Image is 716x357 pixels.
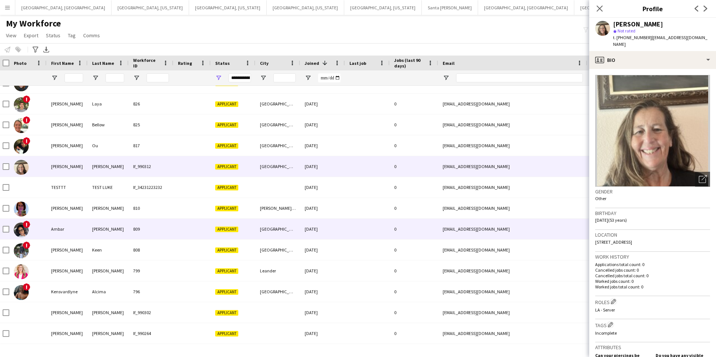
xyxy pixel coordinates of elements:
a: Status [43,31,63,40]
input: City Filter Input [273,73,296,82]
h3: Location [595,231,710,238]
span: ! [23,95,30,103]
div: [GEOGRAPHIC_DATA] [255,135,300,156]
div: [DATE] [300,302,345,323]
div: 0 [390,323,438,344]
div: Laya [88,94,129,114]
div: lf_34231223232 [129,177,173,198]
h3: Attributes [595,344,710,351]
div: [PERSON_NAME] [47,114,88,135]
button: [GEOGRAPHIC_DATA], [GEOGRAPHIC_DATA] [478,0,574,15]
h3: Work history [595,253,710,260]
div: 0 [390,240,438,260]
span: [DATE] (53 years) [595,217,627,223]
button: [GEOGRAPHIC_DATA], [GEOGRAPHIC_DATA] [15,0,112,15]
span: LA - Server [595,307,615,313]
span: Tag [68,32,76,39]
span: Applicant [215,185,238,190]
div: 809 [129,219,173,239]
button: Open Filter Menu [305,75,311,81]
div: 0 [390,198,438,218]
div: 0 [390,281,438,302]
span: Applicant [215,268,238,274]
span: ! [23,221,30,228]
div: [DATE] [300,114,345,135]
div: 0 [390,302,438,323]
span: Last Name [92,60,114,66]
span: ! [23,137,30,145]
div: 796 [129,281,173,302]
div: [PHONE_NUMBER] [587,94,683,114]
p: Cancelled jobs total count: 0 [595,273,710,278]
span: Comms [83,32,100,39]
div: [EMAIL_ADDRESS][DOMAIN_NAME] [438,260,587,281]
div: [PHONE_NUMBER] [587,177,683,198]
span: Not rated [618,28,635,34]
div: [DATE] [300,323,345,344]
div: 825 [129,114,173,135]
span: Applicant [215,289,238,295]
div: lf_990264 [129,323,173,344]
div: [EMAIL_ADDRESS][DOMAIN_NAME] [438,135,587,156]
div: 808 [129,240,173,260]
button: Open Filter Menu [51,75,58,81]
img: Flavio Laya [14,97,29,112]
p: Applications total count: 0 [595,262,710,267]
span: Applicant [215,164,238,170]
div: Bellow [88,114,129,135]
p: Cancelled jobs count: 0 [595,267,710,273]
img: Crew avatar or photo [595,75,710,187]
div: 799 [129,260,173,281]
div: [DATE] [300,260,345,281]
button: [GEOGRAPHIC_DATA], [US_STATE] [112,0,189,15]
span: Rating [178,60,192,66]
input: Joined Filter Input [318,73,340,82]
div: Alcima [88,281,129,302]
h3: Birthday [595,210,710,217]
div: Leander [255,260,300,281]
div: [DATE] [300,135,345,156]
div: Ambar [47,219,88,239]
div: [PERSON_NAME] [88,302,129,323]
div: [EMAIL_ADDRESS][DOMAIN_NAME] [438,177,587,198]
div: [DATE] [300,219,345,239]
span: First Name [51,60,74,66]
div: [PERSON_NAME] [88,323,129,344]
app-action-btn: Advanced filters [31,45,40,54]
button: Open Filter Menu [443,75,449,81]
div: [PHONE_NUMBER] [587,156,683,177]
a: Comms [80,31,103,40]
div: [PERSON_NAME] [47,156,88,177]
div: [EMAIL_ADDRESS][DOMAIN_NAME] [438,281,587,302]
div: [PHONE_NUMBER] [587,135,683,156]
span: Photo [14,60,26,66]
h3: Gender [595,188,710,195]
h3: Tags [595,321,710,329]
div: Ou [88,135,129,156]
div: [DATE] [300,281,345,302]
div: [PHONE_NUMBER] [587,260,683,281]
span: t. [PHONE_NUMBER] [613,35,652,40]
div: [DATE] [300,156,345,177]
div: 0 [390,219,438,239]
div: [PHONE_NUMBER] [587,198,683,218]
div: 0 [390,156,438,177]
img: Jennifer Bellow [14,118,29,133]
button: Open Filter Menu [260,75,267,81]
div: [GEOGRAPHIC_DATA] [255,240,300,260]
div: [PERSON_NAME] [88,219,129,239]
img: John Keen [14,243,29,258]
h3: Profile [589,4,716,13]
p: Worked jobs total count: 0 [595,284,710,290]
div: [GEOGRAPHIC_DATA] [255,114,300,135]
div: 0 [390,135,438,156]
span: Status [215,60,230,66]
div: [GEOGRAPHIC_DATA] [255,219,300,239]
div: [PERSON_NAME][DEMOGRAPHIC_DATA] [255,198,300,218]
span: Joined [305,60,319,66]
div: [DATE] [300,240,345,260]
span: Applicant [215,101,238,107]
button: [GEOGRAPHIC_DATA], [US_STATE] [344,0,422,15]
div: [PERSON_NAME] [47,240,88,260]
div: [EMAIL_ADDRESS][DOMAIN_NAME] [438,302,587,323]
